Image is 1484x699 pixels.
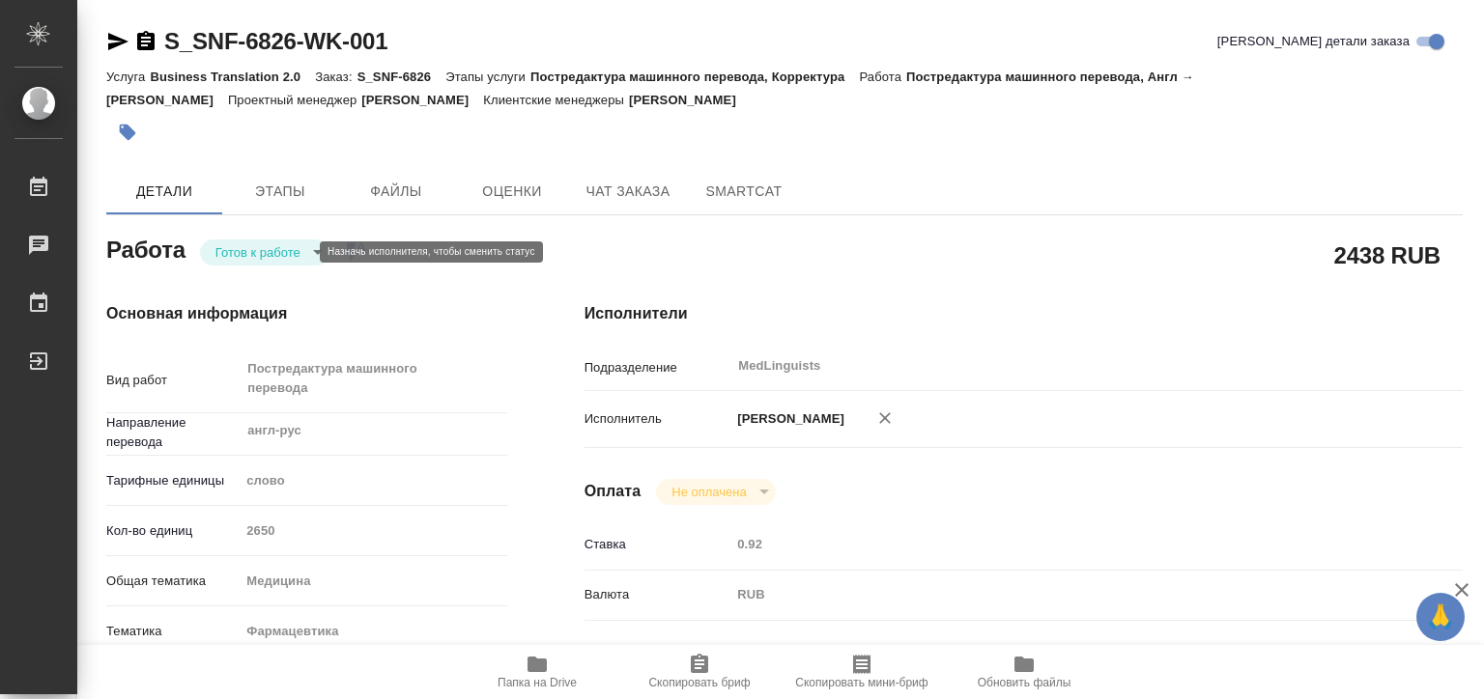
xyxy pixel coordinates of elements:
p: Кол-во единиц [106,521,240,541]
span: Обновить файлы [978,676,1071,689]
p: Работа [859,70,906,84]
p: Вид работ [106,371,240,390]
div: Готов к работе [656,479,775,505]
div: RUB [730,578,1389,611]
span: Детали [118,180,211,204]
div: Готов к работе [200,239,329,266]
button: Папка на Drive [456,645,618,699]
p: Направление перевода [106,413,240,452]
h4: Исполнители [585,302,1463,325]
p: [PERSON_NAME] [361,93,483,107]
span: [PERSON_NAME] детали заказа [1217,32,1410,51]
button: Скопировать ссылку [134,30,157,53]
button: Добавить тэг [106,111,149,154]
p: Проектный менеджер [228,93,361,107]
button: 🙏 [1416,593,1465,641]
div: Медицина [240,565,506,598]
p: Заказ: [315,70,357,84]
p: [PERSON_NAME] [629,93,751,107]
a: S_SNF-6826-WK-001 [164,28,387,54]
span: SmartCat [698,180,790,204]
p: Исполнитель [585,409,731,429]
p: Клиентские менеджеры [483,93,629,107]
button: Скопировать ссылку для ЯМессенджера [106,30,129,53]
p: [PERSON_NAME] [730,409,844,429]
span: 🙏 [1424,597,1457,637]
p: Тематика [106,622,240,641]
span: Скопировать бриф [648,676,750,689]
span: Этапы [234,180,327,204]
span: Оценки [466,180,558,204]
h2: 2438 RUB [1334,238,1441,271]
button: Готов к работе [210,244,306,261]
button: Не оплачена [666,484,752,500]
span: Файлы [350,180,442,204]
span: Папка на Drive [498,676,577,689]
div: слово [240,464,506,497]
p: Общая тематика [106,572,240,591]
input: Пустое поле [730,530,1389,558]
p: Постредактура машинного перевода, Корректура [530,70,859,84]
p: Business Translation 2.0 [150,70,315,84]
p: Подразделение [585,358,731,377]
div: Фармацевтика [240,615,506,648]
span: Чат заказа [582,180,674,204]
button: Удалить исполнителя [864,397,906,439]
p: S_SNF-6826 [357,70,446,84]
span: Скопировать мини-бриф [795,676,927,689]
p: Этапы услуги [445,70,530,84]
p: Валюта [585,585,731,604]
button: Скопировать бриф [618,645,781,699]
p: Тарифные единицы [106,471,240,490]
button: Скопировать мини-бриф [781,645,943,699]
h4: Оплата [585,480,642,503]
button: Обновить файлы [943,645,1105,699]
h4: Основная информация [106,302,507,325]
h2: Работа [106,231,185,266]
input: Пустое поле [240,517,506,545]
p: Услуга [106,70,150,84]
p: Ставка [585,535,731,554]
